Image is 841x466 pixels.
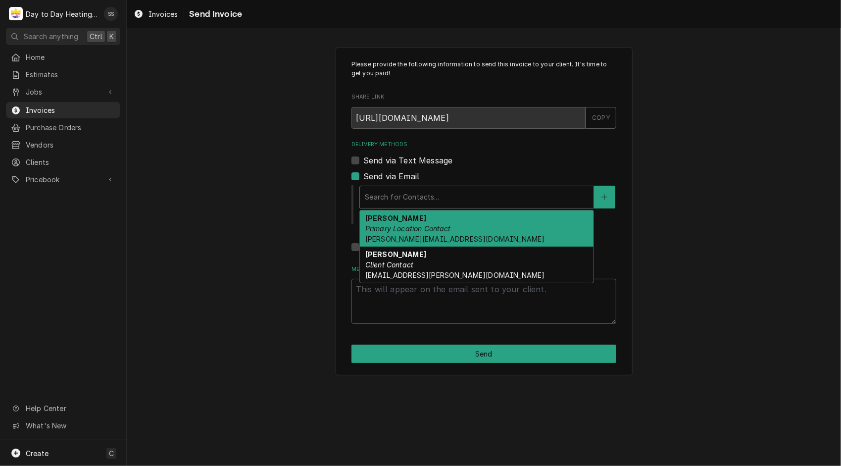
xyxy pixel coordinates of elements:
[6,84,120,100] a: Go to Jobs
[26,9,99,19] div: Day to Day Heating and Cooling
[351,93,616,101] label: Share Link
[365,224,451,233] em: Primary Location Contact
[24,31,78,42] span: Search anything
[365,214,426,222] strong: [PERSON_NAME]
[109,448,114,459] span: C
[26,105,115,115] span: Invoices
[9,7,23,21] div: Day to Day Heating and Cooling's Avatar
[26,122,115,133] span: Purchase Orders
[6,400,120,416] a: Go to Help Center
[26,52,115,62] span: Home
[6,171,120,188] a: Go to Pricebook
[351,345,616,363] div: Button Group
[351,345,616,363] div: Button Group Row
[26,420,114,431] span: What's New
[351,60,616,78] p: Please provide the following information to send this invoice to your client. It's time to get yo...
[26,403,114,414] span: Help Center
[9,7,23,21] div: D
[351,265,616,273] label: Message to Client
[90,31,102,42] span: Ctrl
[26,449,49,458] span: Create
[104,7,118,21] div: Shaun Smith's Avatar
[351,345,616,363] button: Send
[586,107,616,129] button: COPY
[351,141,616,149] label: Delivery Methods
[109,31,114,42] span: K
[594,186,615,208] button: Create New Contact
[186,7,242,21] span: Send Invoice
[26,87,100,97] span: Jobs
[6,66,120,83] a: Estimates
[26,69,115,80] span: Estimates
[365,250,426,259] strong: [PERSON_NAME]
[130,6,182,22] a: Invoices
[6,102,120,118] a: Invoices
[351,141,616,253] div: Delivery Methods
[104,7,118,21] div: SS
[601,194,607,201] svg: Create New Contact
[6,49,120,65] a: Home
[336,48,633,376] div: Invoice Send
[365,235,545,243] span: [PERSON_NAME][EMAIL_ADDRESS][DOMAIN_NAME]
[148,9,178,19] span: Invoices
[6,28,120,45] button: Search anythingCtrlK
[351,93,616,128] div: Share Link
[351,60,616,324] div: Invoice Send Form
[365,260,413,269] em: Client Contact
[6,417,120,434] a: Go to What's New
[363,155,452,166] label: Send via Text Message
[6,154,120,170] a: Clients
[26,174,100,185] span: Pricebook
[26,140,115,150] span: Vendors
[26,157,115,167] span: Clients
[6,119,120,136] a: Purchase Orders
[6,137,120,153] a: Vendors
[365,271,545,279] span: [EMAIL_ADDRESS][PERSON_NAME][DOMAIN_NAME]
[363,170,419,182] label: Send via Email
[351,265,616,324] div: Message to Client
